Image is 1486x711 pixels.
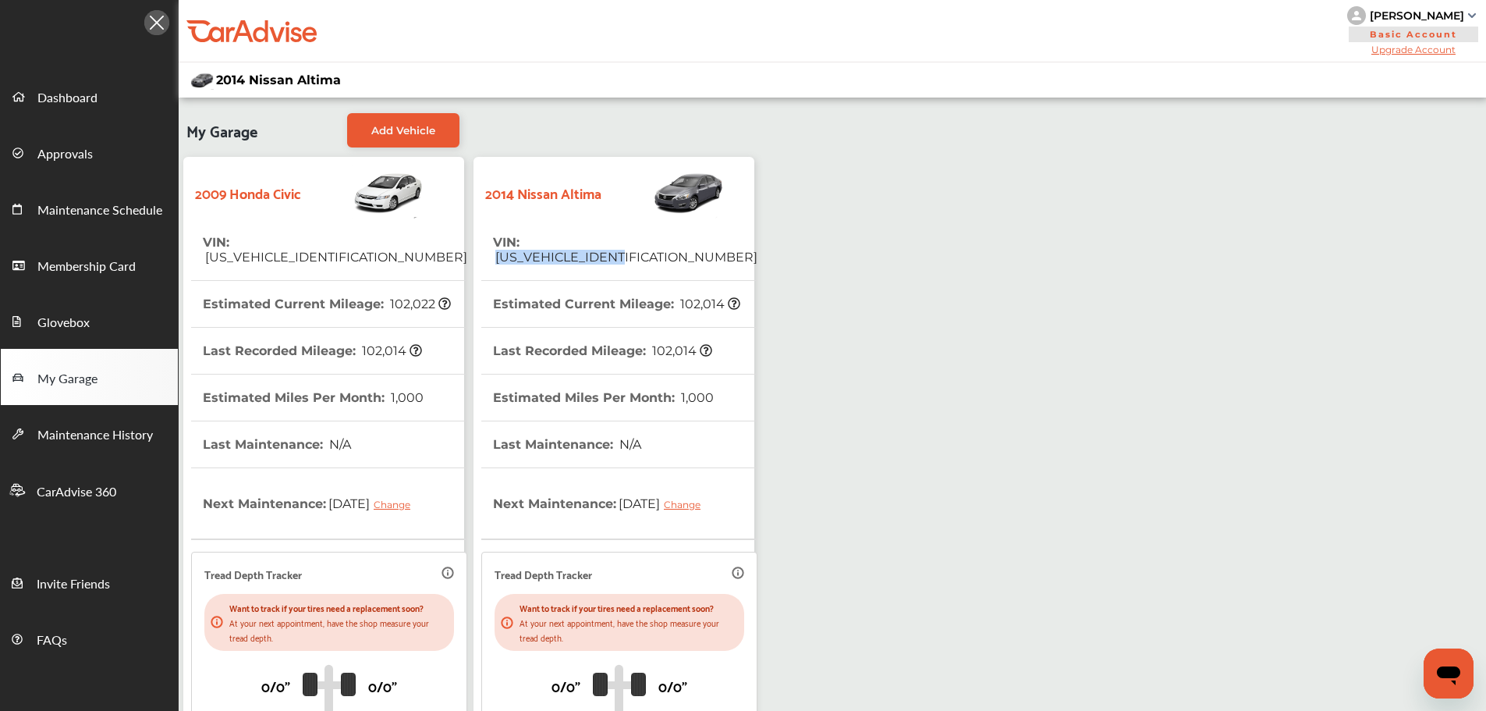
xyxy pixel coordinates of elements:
[347,113,459,148] a: Add Vehicle
[1347,44,1480,55] span: Upgrade Account
[493,219,757,280] th: VIN :
[485,180,601,204] strong: 2014 Nissan Altima
[326,484,422,523] span: [DATE]
[37,482,116,503] span: CarAdvise 360
[617,437,641,452] span: N/A
[203,281,451,327] th: Estimated Current Mileage :
[37,201,162,221] span: Maintenance Schedule
[1424,649,1474,699] iframe: Button to launch messaging window
[195,180,301,204] strong: 2009 Honda Civic
[144,10,169,35] img: Icon.5fd9dcc7.svg
[495,565,592,583] p: Tread Depth Tracker
[37,88,98,108] span: Dashboard
[678,297,740,311] span: 102,014
[551,674,580,698] p: 0/0"
[203,219,467,280] th: VIN :
[388,297,451,311] span: 102,022
[368,674,397,698] p: 0/0"
[1468,13,1476,18] img: sCxJUJ+qAmfqhQGDUl18vwLg4ZYJ6CxN7XmbOMBAAAAAElFTkSuQmCC
[190,70,214,90] img: mobile_9035_st0640_046.jpg
[186,113,257,148] span: My Garage
[37,313,90,333] span: Glovebox
[1,349,178,405] a: My Garage
[203,421,351,467] th: Last Maintenance :
[679,390,714,405] span: 1,000
[1347,6,1366,25] img: knH8PDtVvWoAbQRylUukY18CTiRevjo20fAtgn5MLBQj4uumYvk2MzTtcAIzfGAtb1XOLVMAvhLuqoNAbL4reqehy0jehNKdM...
[203,328,422,374] th: Last Recorded Mileage :
[203,250,467,265] span: [US_VEHICLE_IDENTIFICATION_NUMBER]
[1349,27,1478,42] span: Basic Account
[37,144,93,165] span: Approvals
[616,484,712,523] span: [DATE]
[493,421,641,467] th: Last Maintenance :
[520,615,738,645] p: At your next appointment, have the shop measure your tread depth.
[520,600,738,615] p: Want to track if your tires need a replacement soon?
[664,499,708,510] div: Change
[1370,9,1464,23] div: [PERSON_NAME]
[204,565,302,583] p: Tread Depth Tracker
[374,499,418,510] div: Change
[650,343,712,358] span: 102,014
[37,257,136,277] span: Membership Card
[327,437,351,452] span: N/A
[493,281,740,327] th: Estimated Current Mileage :
[1,236,178,293] a: Membership Card
[37,425,153,446] span: Maintenance History
[216,73,341,87] span: 2014 Nissan Altima
[493,328,712,374] th: Last Recorded Mileage :
[37,574,110,595] span: Invite Friends
[203,468,422,539] th: Next Maintenance :
[1,124,178,180] a: Approvals
[601,165,725,219] img: Vehicle
[1,293,178,349] a: Glovebox
[1,68,178,124] a: Dashboard
[493,468,712,539] th: Next Maintenance :
[229,600,448,615] p: Want to track if your tires need a replacement soon?
[1,405,178,461] a: Maintenance History
[658,674,687,698] p: 0/0"
[301,165,424,219] img: Vehicle
[229,615,448,645] p: At your next appointment, have the shop measure your tread depth.
[37,631,67,651] span: FAQs
[261,674,290,698] p: 0/0"
[360,343,422,358] span: 102,014
[203,375,424,421] th: Estimated Miles Per Month :
[37,369,98,389] span: My Garage
[493,250,757,265] span: [US_VEHICLE_IDENTIFICATION_NUMBER]
[1,180,178,236] a: Maintenance Schedule
[493,375,714,421] th: Estimated Miles Per Month :
[388,390,424,405] span: 1,000
[371,124,435,137] span: Add Vehicle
